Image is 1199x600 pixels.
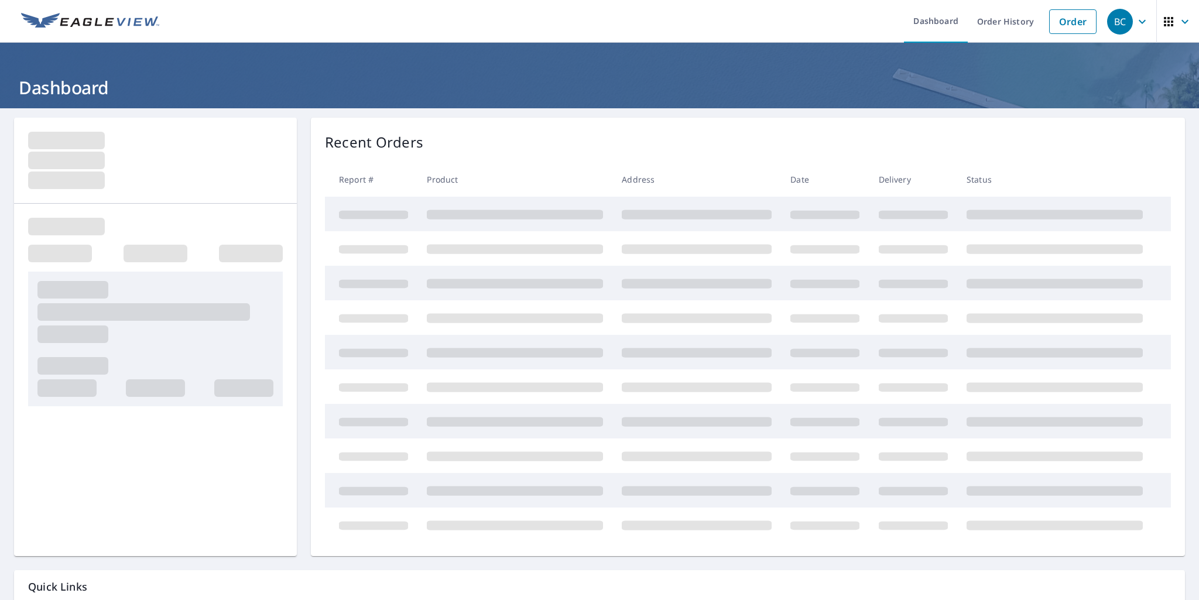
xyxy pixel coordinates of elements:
[781,162,869,197] th: Date
[14,76,1185,100] h1: Dashboard
[325,132,423,153] p: Recent Orders
[869,162,957,197] th: Delivery
[1049,9,1097,34] a: Order
[28,580,1171,594] p: Quick Links
[417,162,612,197] th: Product
[1107,9,1133,35] div: BC
[325,162,417,197] th: Report #
[612,162,781,197] th: Address
[957,162,1152,197] th: Status
[21,13,159,30] img: EV Logo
